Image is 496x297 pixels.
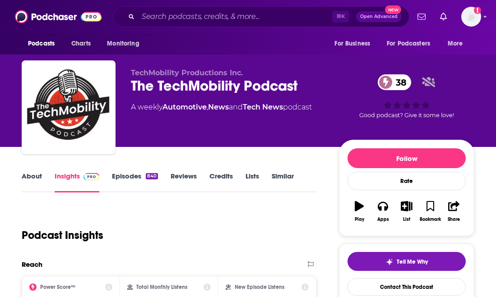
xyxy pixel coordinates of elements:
[387,74,411,90] span: 38
[348,278,466,296] a: Contact This Podcast
[339,69,474,124] div: 38Good podcast? Give it some love!
[448,37,463,50] span: More
[107,37,139,50] span: Monitoring
[348,172,466,190] div: Rate
[377,217,389,222] div: Apps
[246,172,259,192] a: Lists
[378,74,411,90] a: 38
[414,9,429,24] a: Show notifications dropdown
[112,172,158,192] a: Episodes840
[397,258,428,265] span: Tell Me Why
[381,35,443,52] button: open menu
[348,148,466,168] button: Follow
[23,62,114,152] img: The TechMobility Podcast
[113,6,409,27] div: Search podcasts, credits, & more...
[131,102,312,113] div: A weekly podcast
[162,103,207,111] a: Automotive
[28,37,55,50] span: Podcasts
[328,35,381,52] button: open menu
[355,217,364,222] div: Play
[359,112,454,119] span: Good podcast? Give it some love!
[138,9,332,24] input: Search podcasts, credits, & more...
[55,172,99,192] a: InsightsPodchaser Pro
[101,35,151,52] button: open menu
[418,195,442,228] button: Bookmark
[442,195,466,228] button: Share
[474,7,481,14] svg: Add a profile image
[332,11,349,23] span: ⌘ K
[243,103,283,111] a: Tech News
[386,258,393,265] img: tell me why sparkle
[334,37,370,50] span: For Business
[136,284,187,290] h2: Total Monthly Listens
[348,195,371,228] button: Play
[83,173,99,180] img: Podchaser Pro
[420,217,441,222] div: Bookmark
[229,103,243,111] span: and
[22,172,42,192] a: About
[356,11,402,22] button: Open AdvancedNew
[441,35,474,52] button: open menu
[65,35,96,52] a: Charts
[448,217,460,222] div: Share
[360,14,398,19] span: Open Advanced
[131,69,243,77] span: TechMobility Productions Inc.
[235,284,284,290] h2: New Episode Listens
[348,252,466,271] button: tell me why sparkleTell Me Why
[22,228,103,242] h1: Podcast Insights
[146,173,158,179] div: 840
[22,35,66,52] button: open menu
[207,103,208,111] span: ,
[436,9,450,24] a: Show notifications dropdown
[171,172,197,192] a: Reviews
[461,7,481,27] span: Logged in as mresewehr
[22,260,42,269] h2: Reach
[387,37,430,50] span: For Podcasters
[40,284,75,290] h2: Power Score™
[395,195,418,228] button: List
[403,217,410,222] div: List
[209,172,233,192] a: Credits
[272,172,294,192] a: Similar
[71,37,91,50] span: Charts
[461,7,481,27] img: User Profile
[371,195,394,228] button: Apps
[461,7,481,27] button: Show profile menu
[385,5,401,14] span: New
[208,103,229,111] a: News
[15,8,102,25] img: Podchaser - Follow, Share and Rate Podcasts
